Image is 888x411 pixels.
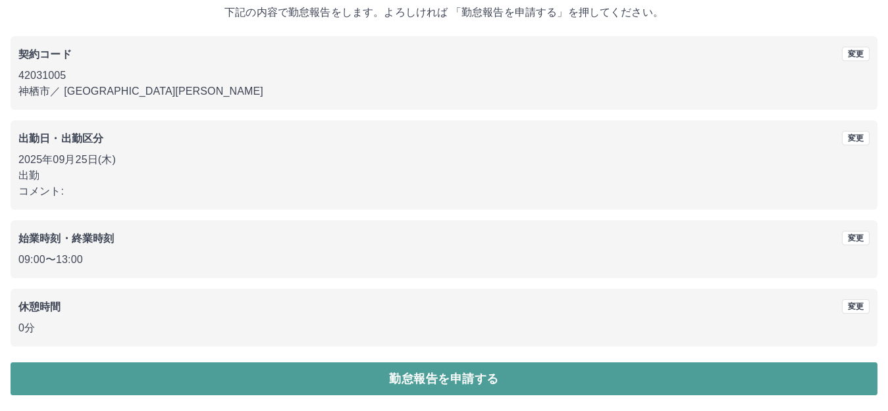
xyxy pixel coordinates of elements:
b: 出勤日・出勤区分 [18,133,103,144]
p: コメント: [18,183,870,199]
p: 下記の内容で勤怠報告をします。よろしければ 「勤怠報告を申請する」を押してください。 [11,5,877,20]
button: 勤怠報告を申請する [11,362,877,395]
p: 0分 [18,320,870,336]
b: 始業時刻・終業時刻 [18,233,114,244]
p: 神栖市 ／ [GEOGRAPHIC_DATA][PERSON_NAME] [18,84,870,99]
button: 変更 [842,47,870,61]
button: 変更 [842,299,870,314]
p: 42031005 [18,68,870,84]
p: 09:00 〜 13:00 [18,252,870,268]
p: 出勤 [18,168,870,183]
b: 契約コード [18,49,72,60]
p: 2025年09月25日(木) [18,152,870,168]
button: 変更 [842,231,870,245]
b: 休憩時間 [18,301,61,312]
button: 変更 [842,131,870,145]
